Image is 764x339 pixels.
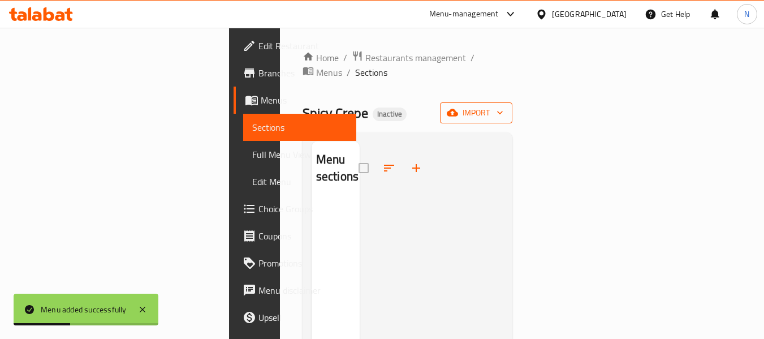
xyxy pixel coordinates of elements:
div: Menu-management [429,7,499,21]
div: Menu added successfully [41,303,127,316]
span: Branches [258,66,348,80]
a: Full Menu View [243,141,357,168]
span: Choice Groups [258,202,348,216]
span: Edit Menu [252,175,348,188]
a: Restaurants management [352,50,466,65]
li: / [471,51,474,65]
div: [GEOGRAPHIC_DATA] [552,8,627,20]
a: Promotions [234,250,357,277]
button: import [440,102,512,123]
a: Branches [234,59,357,87]
span: Menus [261,93,348,107]
nav: Menu sections [312,195,360,204]
a: Upsell [234,304,357,331]
nav: breadcrumb [303,50,513,80]
a: Sections [243,114,357,141]
a: Menu disclaimer [234,277,357,304]
span: Sections [252,121,348,134]
span: Edit Restaurant [258,39,348,53]
span: Sections [355,66,387,79]
div: Inactive [373,108,407,121]
span: import [449,106,503,120]
span: Restaurants management [365,51,466,65]
a: Coupons [234,222,357,250]
span: Spicy Crepe [303,100,368,126]
span: Inactive [373,109,407,119]
span: Promotions [258,256,348,270]
span: N [744,8,749,20]
span: Full Menu View [252,148,348,161]
a: Edit Menu [243,168,357,195]
a: Menus [234,87,357,114]
span: Upsell [258,311,348,324]
a: Edit Restaurant [234,32,357,59]
span: Coupons [258,229,348,243]
span: Menu disclaimer [258,284,348,297]
a: Choice Groups [234,195,357,222]
button: Add section [403,155,430,182]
